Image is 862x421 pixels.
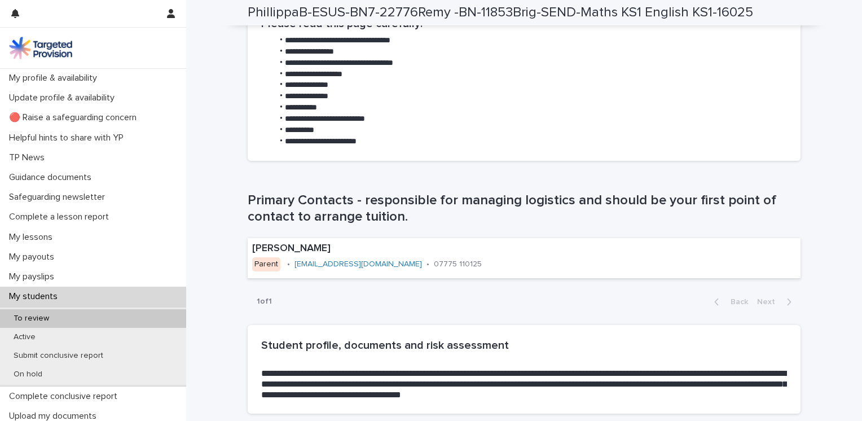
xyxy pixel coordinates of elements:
h2: PhillippaB-ESUS-BN7-22776Remy -BN-11853Brig-SEND-Maths KS1 English KS1-16025 [248,5,753,21]
p: Update profile & availability [5,93,124,103]
p: Guidance documents [5,172,100,183]
p: [PERSON_NAME] [252,243,560,255]
p: • [287,260,290,269]
p: My students [5,291,67,302]
span: Next [757,298,782,306]
h1: Primary Contacts - responsible for managing logistics and should be your first point of contact t... [248,192,801,225]
a: 07775 110125 [434,260,482,268]
p: My lessons [5,232,61,243]
img: M5nRWzHhSzIhMunXDL62 [9,37,72,59]
p: Helpful hints to share with YP [5,133,133,143]
p: My profile & availability [5,73,106,84]
button: Back [705,297,753,307]
span: Back [724,298,748,306]
p: To review [5,314,58,323]
p: Complete conclusive report [5,391,126,402]
p: Complete a lesson report [5,212,118,222]
p: 1 of 1 [248,288,281,315]
p: On hold [5,370,51,379]
div: Parent [252,257,280,271]
p: Submit conclusive report [5,351,112,361]
button: Next [753,297,801,307]
a: [PERSON_NAME]Parent•[EMAIL_ADDRESS][DOMAIN_NAME]•07775 110125 [248,238,801,278]
p: Safeguarding newsletter [5,192,114,203]
a: [EMAIL_ADDRESS][DOMAIN_NAME] [294,260,422,268]
h2: Student profile, documents and risk assessment [261,339,787,352]
p: TP News [5,152,54,163]
p: • [426,260,429,269]
p: Active [5,332,45,342]
p: My payslips [5,271,63,282]
p: 🔴 Raise a safeguarding concern [5,112,146,123]
p: My payouts [5,252,63,262]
